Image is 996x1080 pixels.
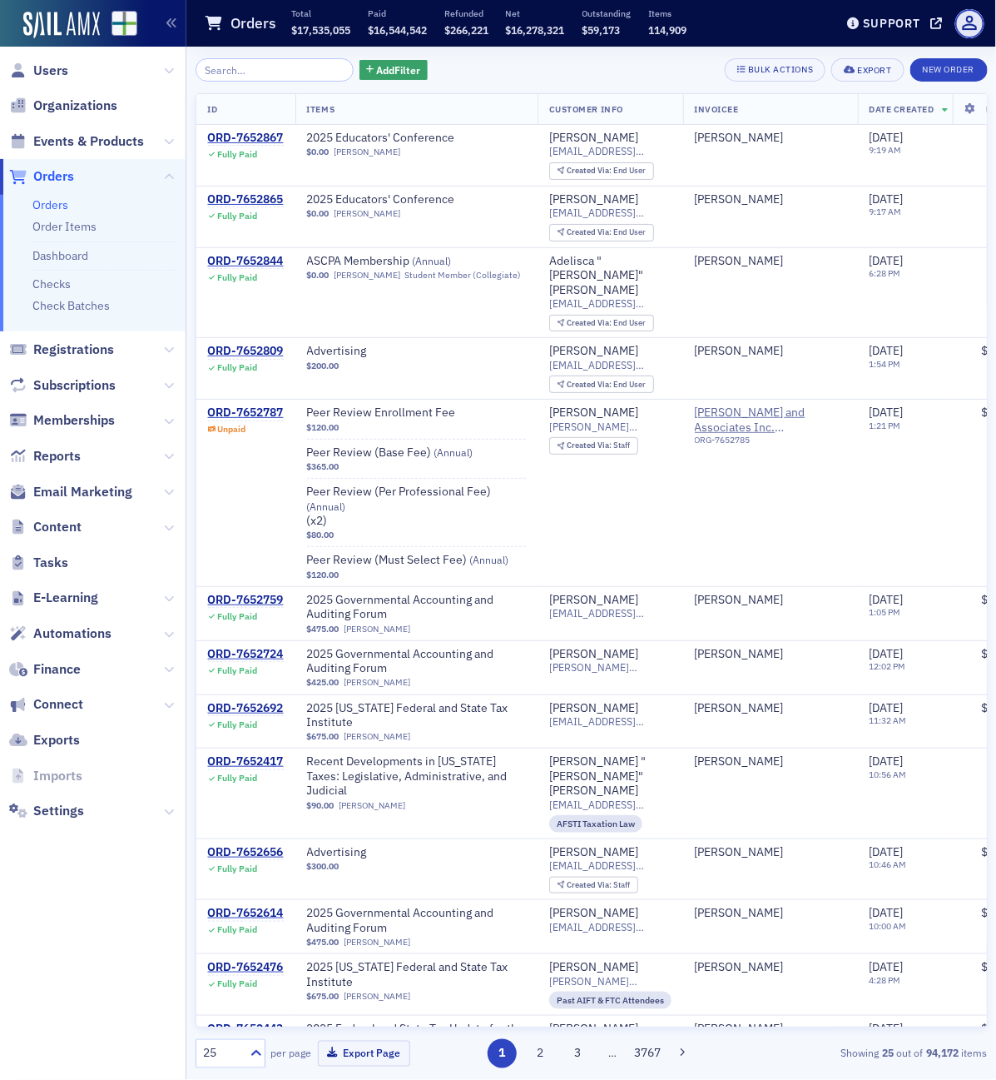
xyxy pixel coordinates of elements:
[870,700,904,715] span: [DATE]
[9,695,83,714] a: Connect
[33,97,117,115] span: Organizations
[32,197,68,212] a: Orders
[33,341,114,359] span: Registrations
[549,131,638,146] a: [PERSON_NAME]
[368,7,427,19] p: Paid
[344,624,410,635] a: [PERSON_NAME]
[567,441,631,450] div: Staff
[359,60,428,81] button: AddFilter
[33,660,81,679] span: Finance
[434,445,473,459] span: ( Annual )
[344,731,410,742] a: [PERSON_NAME]
[307,361,339,371] span: $200.00
[695,960,784,975] a: [PERSON_NAME]
[307,131,517,146] span: 2025 Educators' Conference
[208,103,218,115] span: ID
[271,1046,312,1061] label: per page
[339,800,405,811] a: [PERSON_NAME]
[307,647,527,676] span: 2025 Governmental Accounting and Auditing Forum
[13,317,320,367] div: Katey says…
[208,254,284,269] div: ORD-7652844
[33,167,74,186] span: Orders
[307,254,517,269] span: ASCPA Membership
[695,192,784,207] a: [PERSON_NAME]
[549,254,671,298] div: Adelisca "[PERSON_NAME]" [PERSON_NAME]
[33,518,82,536] span: Content
[9,660,81,679] a: Finance
[307,845,517,860] a: Advertising
[695,254,846,269] span: Addie LeBlanc
[238,317,320,354] div: any luck?
[9,767,82,785] a: Imports
[208,845,284,860] a: ORD-7652656
[695,406,846,435] span: John Russell and Associates Inc. (Odenville, AL)
[208,701,284,716] a: ORD-7652692
[695,344,784,359] a: [PERSON_NAME]
[307,445,517,460] a: Peer Review (Base Fee) (Annual)
[549,1022,638,1037] a: [PERSON_NAME]
[307,906,527,935] a: 2025 Governmental Accounting and Auditing Forum
[217,272,257,283] div: Fully Paid
[649,7,687,19] p: Items
[549,344,638,359] a: [PERSON_NAME]
[60,390,320,491] div: Hey [PERSON_NAME] have you had a chance to look at these? I am currently doing the write and i kn...
[208,906,284,921] div: ORD-7652614
[526,1039,555,1068] button: 2
[444,7,488,19] p: Refunded
[307,485,527,528] a: Peer Review (Per Professional Fee) (Annual)(x2)
[217,611,257,622] div: Fully Paid
[9,554,68,572] a: Tasks
[307,1022,527,1051] a: 2025 Federal and State Tax Update for the Local Practitioner_Nov. 2025
[695,254,784,269] div: [PERSON_NAME]
[567,226,614,237] span: Created Via :
[9,625,111,643] a: Automations
[33,132,144,151] span: Events & Products
[444,23,488,37] span: $266,221
[582,7,632,19] p: Outstanding
[870,606,901,618] time: 1:05 PM
[567,167,647,176] div: End User
[334,270,400,281] a: [PERSON_NAME]
[32,276,71,291] a: Checks
[870,660,906,672] time: 12:02 PM
[377,62,421,77] span: Add Filter
[14,510,319,539] textarea: Message…
[307,553,517,568] span: Peer Review (Must Select Fee)
[208,754,284,769] a: ORD-7652417
[549,224,654,241] div: Created Via: End User
[196,58,354,82] input: Search…
[33,411,115,430] span: Memberships
[208,344,284,359] div: ORD-7652809
[208,1022,284,1037] div: ORD-7652443
[695,406,846,435] a: [PERSON_NAME] and Associates Inc. ([GEOGRAPHIC_DATA], [GEOGRAPHIC_DATA])
[265,245,320,281] div: yeah
[695,754,784,769] div: [PERSON_NAME]
[307,593,527,622] a: 2025 Governmental Accounting and Auditing Forum
[307,960,527,989] span: 2025 Alabama Federal and State Tax Institute
[549,661,671,674] span: [PERSON_NAME][EMAIL_ADDRESS][PERSON_NAME][DOMAIN_NAME][US_STATE]
[33,767,82,785] span: Imports
[567,319,647,328] div: End User
[870,130,904,145] span: [DATE]
[13,505,320,594] div: Luke says…
[567,317,614,328] span: Created Via :
[563,1039,592,1068] button: 3
[9,589,98,607] a: E-Learning
[633,1039,662,1068] button: 3767
[291,7,350,19] p: Total
[73,400,306,481] div: Hey [PERSON_NAME] have you had a chance to look at these? I am currently doing the write and i kn...
[60,97,320,167] div: any luck on this. I am about to start the Septemeber write up and i have all of these outstanding...
[73,107,306,157] div: any luck on this. I am about to start the Septemeber write up and i have all of these outstanding...
[208,192,284,207] div: ORD-7652865
[23,12,100,38] img: SailAMX
[9,167,74,186] a: Orders
[695,593,846,608] span: Brooke Covington
[9,62,68,80] a: Users
[208,647,284,662] a: ORD-7652724
[11,7,42,38] button: go back
[9,802,84,820] a: Settings
[549,845,638,860] div: [PERSON_NAME]
[334,147,400,157] a: [PERSON_NAME]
